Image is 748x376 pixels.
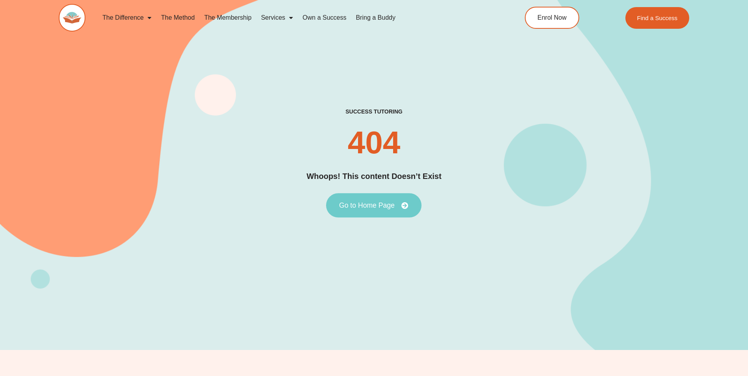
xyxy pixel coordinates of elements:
a: Services [256,9,298,27]
a: The Membership [200,9,256,27]
nav: Menu [98,9,489,27]
h2: success tutoring [345,108,402,115]
a: Bring a Buddy [351,9,400,27]
a: The Difference [98,9,157,27]
h2: 404 [348,127,400,158]
iframe: Chat Widget [617,287,748,376]
a: Own a Success [298,9,351,27]
a: Enrol Now [525,7,579,29]
a: The Method [156,9,199,27]
a: Go to Home Page [326,193,422,218]
span: Go to Home Page [339,202,395,209]
h2: Whoops! This content Doesn’t Exist [306,170,441,182]
span: Enrol Now [537,15,567,21]
a: Find a Success [625,7,690,29]
span: Find a Success [637,15,678,21]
